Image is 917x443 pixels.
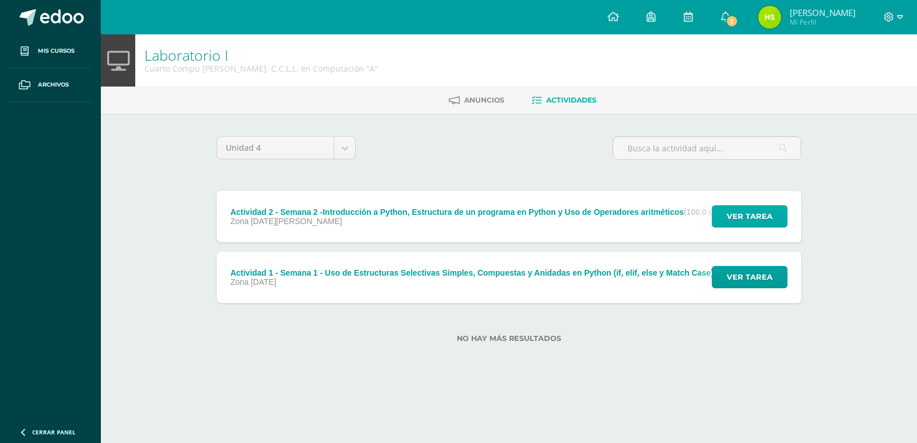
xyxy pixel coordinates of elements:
button: Ver tarea [712,205,787,228]
span: 3 [726,15,738,28]
input: Busca la actividad aquí... [613,137,801,159]
a: Actividades [532,91,597,109]
span: Actividades [546,96,597,104]
div: Cuarto Compu Bach. C.C.L.L. en Computación 'A' [144,63,378,74]
span: Ver tarea [727,266,773,288]
div: Actividad 1 - Semana 1 - Uso de Estructuras Selectivas Simples, Compuestas y Anidadas en Python (... [230,268,753,277]
span: Archivos [38,80,69,89]
img: c034f5630b5e84ad6a0507efbcbfb599.png [758,6,781,29]
span: Anuncios [464,96,504,104]
a: Mis cursos [9,34,92,68]
h1: Laboratorio I [144,47,378,63]
span: Cerrar panel [32,428,76,436]
span: Zona [230,217,249,226]
strong: (100.0 pts) [684,207,723,217]
span: [DATE] [251,277,276,287]
span: Unidad 4 [226,137,325,159]
span: Ver tarea [727,206,773,227]
span: Mi Perfil [790,17,856,27]
div: Actividad 2 - Semana 2 -Introducción a Python, Estructura de un programa en Python y Uso de Opera... [230,207,723,217]
span: Zona [230,277,249,287]
a: Laboratorio I [144,45,228,65]
a: Unidad 4 [217,137,355,159]
a: Anuncios [449,91,504,109]
span: [DATE][PERSON_NAME] [251,217,342,226]
label: No hay más resultados [217,334,801,343]
span: Mis cursos [38,46,75,56]
button: Ver tarea [712,266,787,288]
span: [PERSON_NAME] [790,7,856,18]
a: Archivos [9,68,92,102]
